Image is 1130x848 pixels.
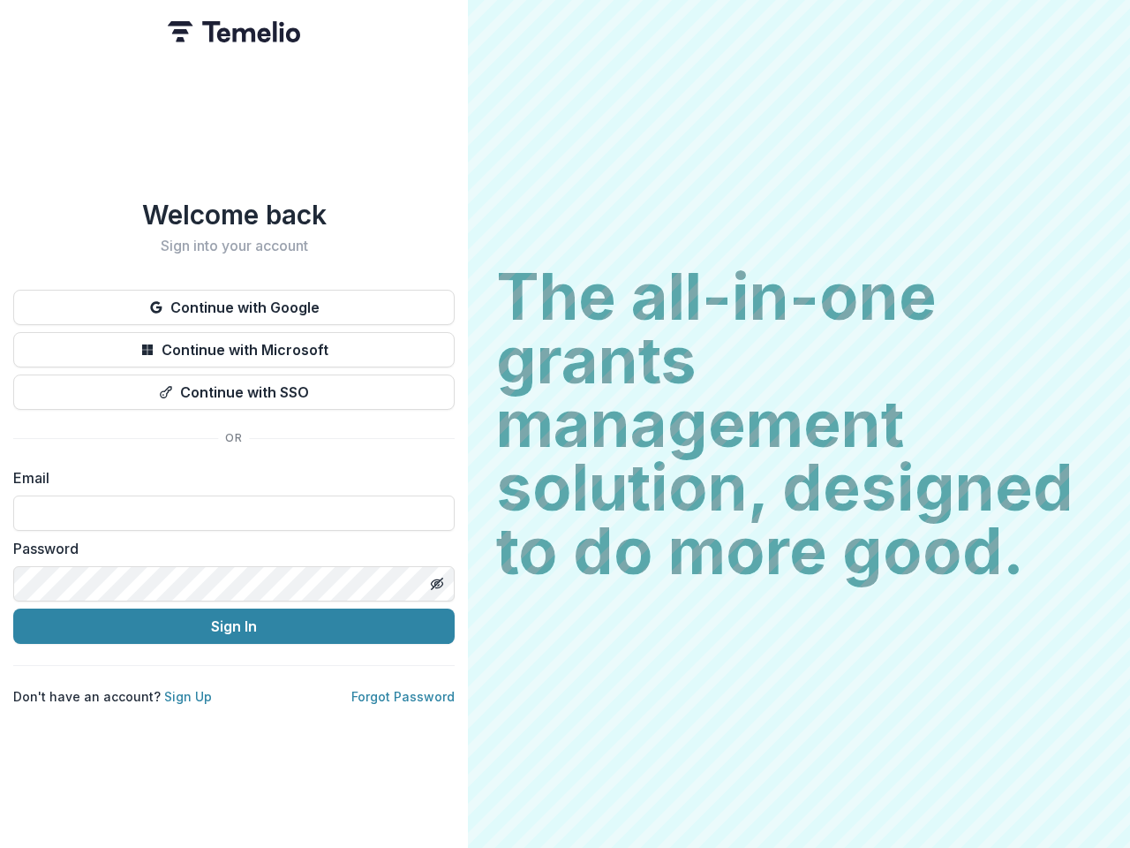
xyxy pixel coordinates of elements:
[164,689,212,704] a: Sign Up
[13,467,444,488] label: Email
[13,375,455,410] button: Continue with SSO
[13,609,455,644] button: Sign In
[13,538,444,559] label: Password
[13,687,212,706] p: Don't have an account?
[168,21,300,42] img: Temelio
[423,570,451,598] button: Toggle password visibility
[13,290,455,325] button: Continue with Google
[351,689,455,704] a: Forgot Password
[13,332,455,367] button: Continue with Microsoft
[13,199,455,231] h1: Welcome back
[13,238,455,254] h2: Sign into your account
